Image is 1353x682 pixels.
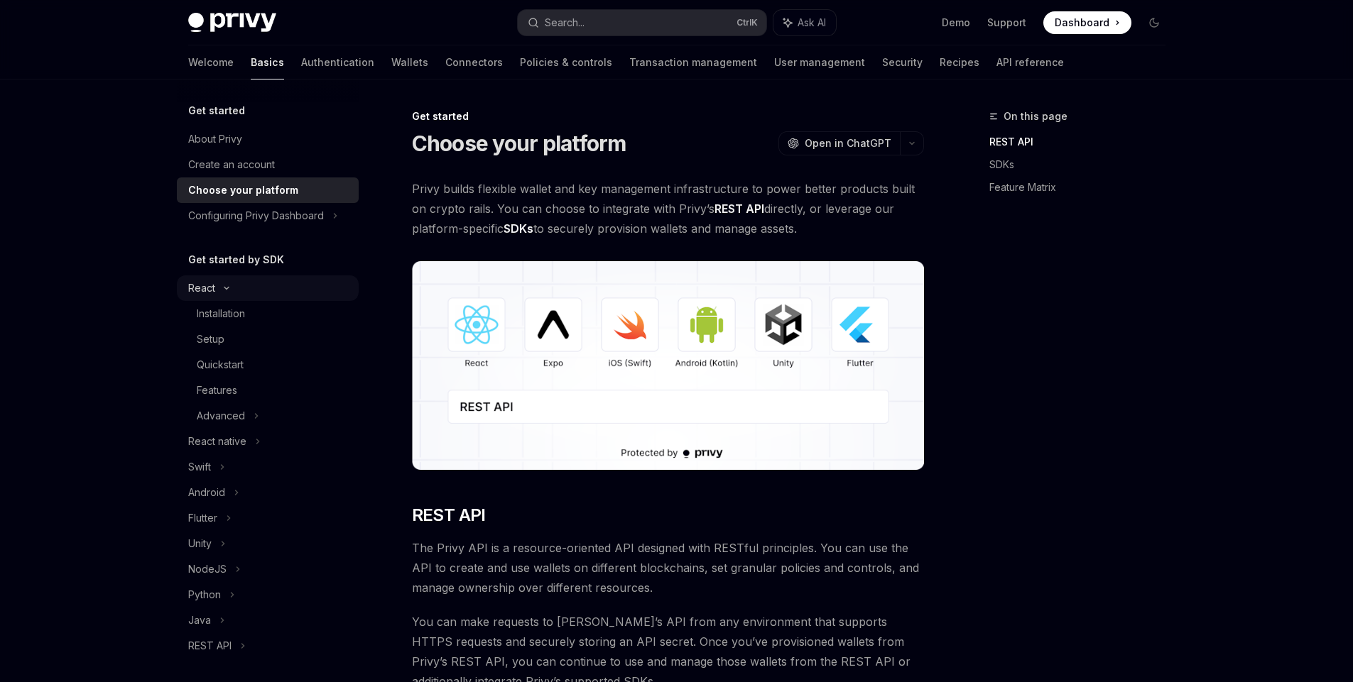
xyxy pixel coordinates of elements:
[996,45,1064,79] a: API reference
[545,14,585,31] div: Search...
[778,131,900,155] button: Open in ChatGPT
[188,561,227,578] div: NodeJS
[445,45,503,79] a: Connectors
[518,10,766,35] button: Search...CtrlK
[188,280,215,297] div: React
[942,16,970,30] a: Demo
[1004,108,1067,125] span: On this page
[188,637,232,654] div: REST API
[251,45,284,79] a: Basics
[629,45,757,79] a: Transaction management
[177,126,359,152] a: About Privy
[197,356,244,373] div: Quickstart
[805,136,891,150] span: Open in ChatGPT
[798,16,826,30] span: Ask AI
[197,331,224,348] div: Setup
[188,612,211,629] div: Java
[177,352,359,378] a: Quickstart
[1055,16,1109,30] span: Dashboard
[188,45,234,79] a: Welcome
[1143,11,1165,34] button: Toggle dark mode
[412,538,924,598] span: The Privy API is a resource-oriented API designed with RESTful principles. You can use the API to...
[989,176,1177,199] a: Feature Matrix
[188,207,324,224] div: Configuring Privy Dashboard
[188,458,211,475] div: Swift
[188,131,242,148] div: About Privy
[940,45,979,79] a: Recipes
[177,301,359,326] a: Installation
[737,17,758,28] span: Ctrl K
[882,45,923,79] a: Security
[412,179,924,238] span: Privy builds flexible wallet and key management infrastructure to power better products built on ...
[188,156,275,173] div: Create an account
[412,504,486,527] span: REST API
[391,45,428,79] a: Wallets
[177,152,359,177] a: Create an account
[188,510,217,527] div: Flutter
[504,221,533,236] strong: SDKs
[177,177,359,203] a: Choose your platform
[774,45,865,79] a: User management
[197,382,237,399] div: Features
[197,407,245,424] div: Advanced
[177,378,359,403] a: Features
[188,251,284,268] h5: Get started by SDK
[412,109,924,123] div: Get started
[177,326,359,352] a: Setup
[301,45,374,79] a: Authentication
[714,202,764,216] strong: REST API
[1043,11,1131,34] a: Dashboard
[773,10,836,35] button: Ask AI
[197,305,245,322] div: Installation
[188,13,276,33] img: dark logo
[188,535,212,552] div: Unity
[412,131,626,156] h1: Choose your platform
[989,153,1177,176] a: SDKs
[520,45,612,79] a: Policies & controls
[188,102,245,119] h5: Get started
[989,131,1177,153] a: REST API
[188,182,298,199] div: Choose your platform
[188,586,221,603] div: Python
[188,484,225,501] div: Android
[412,261,924,470] img: images/Platform2.png
[188,433,246,450] div: React native
[987,16,1026,30] a: Support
